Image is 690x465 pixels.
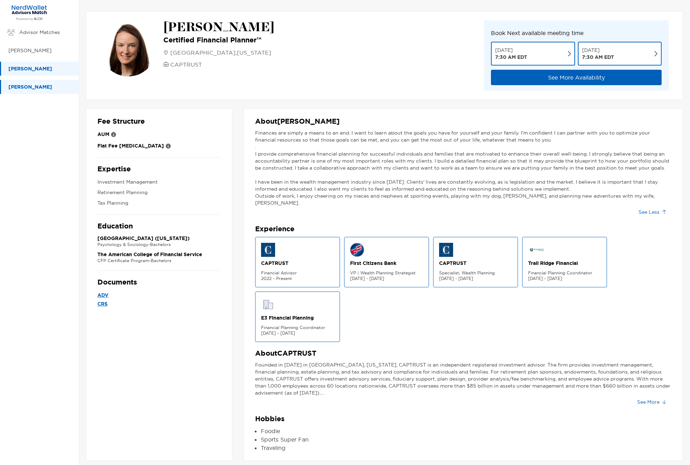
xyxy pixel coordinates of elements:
p: Experience [255,225,671,233]
p: Trail Ridge Financial [528,260,601,267]
p: [GEOGRAPHIC_DATA] , [US_STATE] [170,48,271,57]
p: [DATE] [582,47,614,54]
p: CFP Certificate Program - Bachelors [97,258,221,264]
p: E3 Financial Planning [261,314,334,321]
p: 7:30 AM EDT [495,54,527,61]
button: See More [631,396,671,408]
a: ADV [97,291,221,300]
p: Psychology & Sociology - Bachelors [97,242,221,247]
p: Retirement Planning [97,188,221,197]
p: Founded in [DATE] in [GEOGRAPHIC_DATA], [US_STATE], CAPTRUST is an independent registered investm... [255,361,671,396]
p: 7:30 AM EDT [582,54,614,61]
p: Hobbies [255,415,671,423]
p: Financial Planning Coordinator [528,270,601,276]
p: Advisor Matches [19,28,72,37]
p: Education [97,222,221,231]
p: [DATE] - [DATE] [350,276,423,281]
p: CAPTRUST [170,60,202,69]
p: [PERSON_NAME] [8,46,72,55]
p: [PERSON_NAME] [8,83,72,91]
p: [DATE] - [DATE] [261,330,334,336]
p: Fee Structure [97,117,221,126]
p: The American College of Financial Service [97,251,221,258]
a: CRS [97,300,221,308]
p: VP | Wealth Planning Strategist [350,270,423,276]
p: Investment Management [97,178,221,186]
button: [DATE] 7:30 AM EDT [491,42,575,66]
button: [DATE] 7:30 AM EDT [578,42,662,66]
img: firm logo [261,243,275,257]
p: Documents [97,278,221,287]
p: CAPTRUST [439,260,512,267]
p: Certified Financial Planner™ [163,36,274,44]
p: 2022 - Present [261,276,334,281]
p: About CAPTRUST [255,349,671,358]
div: Finances are simply a means to an end. I want to learn about the goals you have for yourself and ... [255,129,671,206]
button: See Less [633,206,671,218]
p: [DATE] - [DATE] [439,276,512,281]
p: Financial Advisor [261,270,334,276]
img: firm logo [528,243,546,257]
p: [DATE] - [DATE] [528,276,601,281]
button: See More Availability [491,70,662,85]
li: Traveling [261,444,671,452]
p: [PERSON_NAME] [163,20,274,34]
img: firm logo [261,298,275,312]
img: firm logo [439,243,453,257]
p: Book Next available meeting time [491,29,662,37]
p: CAPTRUST [261,260,334,267]
p: Financial Planning Coordinator [261,325,334,330]
p: Specialist, Wealth Planning [439,270,512,276]
img: firm logo [350,243,364,257]
img: avatar [100,20,156,76]
li: Foodie [261,427,671,435]
p: Flat Fee [MEDICAL_DATA] [97,142,164,150]
p: [PERSON_NAME] [8,64,72,73]
img: Zoe Financial [8,5,50,21]
p: Tax Planning [97,199,221,207]
p: AUM [97,130,109,139]
p: [GEOGRAPHIC_DATA] ([US_STATE]) [97,235,221,242]
p: [DATE] [495,47,527,54]
p: Expertise [97,165,221,173]
p: About [PERSON_NAME] [255,117,671,126]
li: Sports Super Fan [261,435,671,444]
p: First Citizens Bank [350,260,423,267]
